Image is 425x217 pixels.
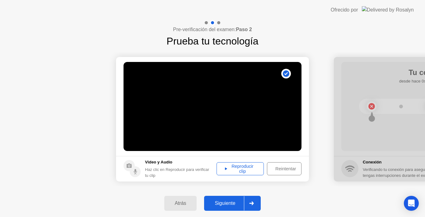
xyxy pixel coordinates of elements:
[164,196,197,211] button: Atrás
[173,26,252,33] h4: Pre-verificación del examen:
[362,6,414,13] img: Delivered by Rosalyn
[269,166,302,171] div: Reintentar
[267,162,301,175] button: Reintentar
[166,200,195,206] div: Atrás
[204,196,261,211] button: Siguiente
[236,27,252,32] b: Paso 2
[145,167,213,178] div: Haz clic en Reproducir para verificar tu clip
[166,34,258,49] h1: Prueba tu tecnología
[145,159,213,165] h5: Vídeo y Audio
[331,6,358,14] div: Ofrecido por
[217,162,264,175] button: Reproducir clip
[404,196,419,211] div: Open Intercom Messenger
[219,164,262,174] div: Reproducir clip
[206,200,244,206] div: Siguiente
